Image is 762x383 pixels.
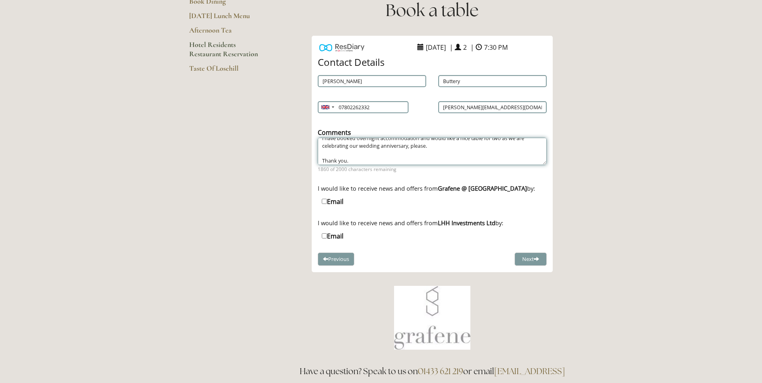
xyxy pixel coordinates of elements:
div: United Kingdom: +44 [318,102,337,113]
strong: LHH Investments Ltd [438,219,495,227]
a: Taste Of Losehill [189,64,266,78]
span: [DATE] [424,41,448,54]
a: 01433 621 219 [418,366,463,377]
img: Powered by ResDiary [319,42,364,53]
input: Last Name [438,75,547,87]
span: 1860 of 2000 characters remaining [318,166,547,173]
label: Email [322,232,343,240]
input: Mobile Number [318,101,409,113]
label: Email [322,197,343,206]
span: 7:30 PM [482,41,510,54]
h4: Contact Details [318,57,547,67]
button: Next [515,253,547,266]
a: [DATE] Lunch Menu [189,11,266,26]
a: Afternoon Tea [189,26,266,40]
a: Hotel Residents Restaurant Reservation [189,40,266,64]
input: Email [322,199,327,204]
input: First Name [318,75,426,87]
strong: Grafene @ [GEOGRAPHIC_DATA] [438,184,527,192]
img: Book a table at Grafene Restaurant @ Losehill [394,286,470,350]
label: Comments [318,128,351,137]
span: | [470,43,474,52]
div: I would like to receive news and offers from by: [318,219,547,227]
button: Previous [318,253,354,266]
input: Email [322,233,327,238]
input: Email Address [438,101,547,113]
span: | [449,43,453,52]
span: 2 [461,41,469,54]
div: I would like to receive news and offers from by: [318,184,547,192]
